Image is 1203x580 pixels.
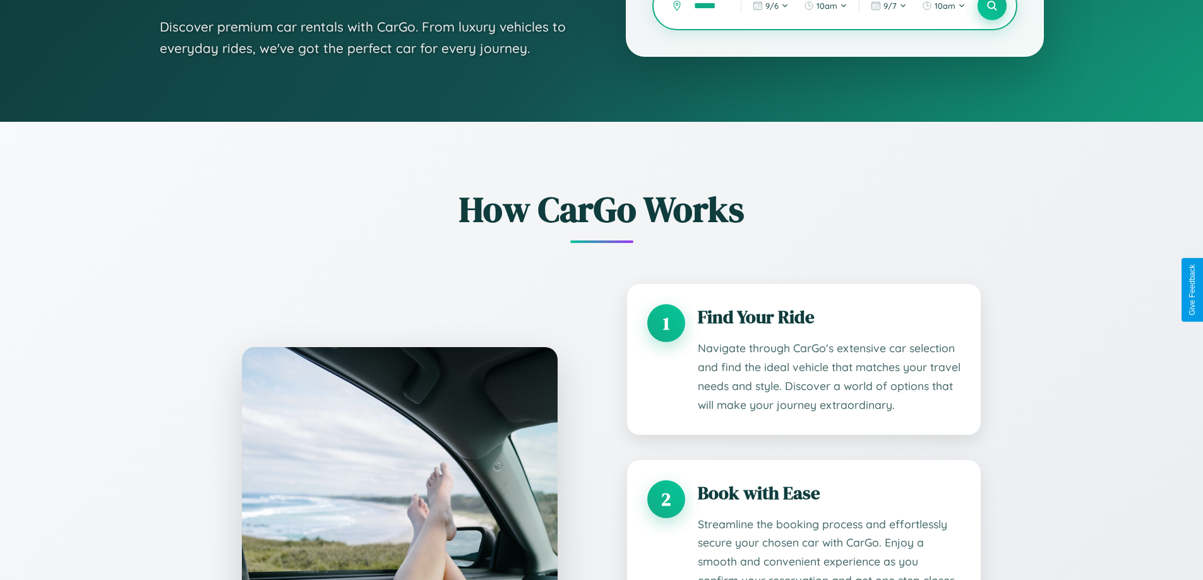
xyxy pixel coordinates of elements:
[817,1,837,11] span: 10am
[647,304,685,342] div: 1
[647,480,685,518] div: 2
[160,16,575,59] p: Discover premium car rentals with CarGo. From luxury vehicles to everyday rides, we've got the pe...
[765,1,779,11] span: 9 / 6
[698,339,961,415] p: Navigate through CarGo's extensive car selection and find the ideal vehicle that matches your tra...
[223,185,981,234] h2: How CarGo Works
[698,304,961,329] h3: Find Your Ride
[1188,264,1197,316] div: Give Feedback
[935,1,955,11] span: 10am
[883,1,897,11] span: 9 / 7
[698,480,961,506] h3: Book with Ease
